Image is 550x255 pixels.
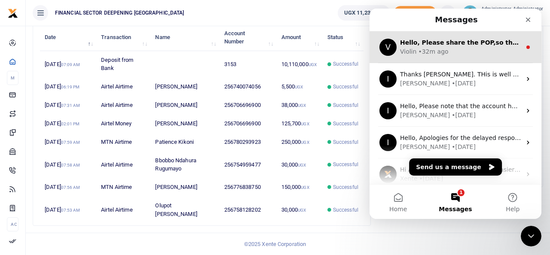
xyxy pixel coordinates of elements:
td: 30,000 [276,152,322,178]
td: [DATE] [40,51,96,78]
td: Patience Kikoni [150,133,219,152]
small: UGX [301,140,309,145]
span: Successful [333,101,358,109]
small: 07:58 AM [61,163,80,167]
td: Airtel Airtime [96,197,150,223]
img: logo-small [8,8,18,18]
td: MTN Airtime [96,178,150,197]
div: • [DATE] [82,102,106,111]
td: [DATE] [40,96,96,115]
small: 07:31 AM [61,103,80,108]
img: profile-user [462,5,478,21]
a: UGX 11,234,829 [338,5,390,21]
small: UGX [298,208,306,212]
small: UGX [301,121,309,126]
div: [PERSON_NAME] [31,70,80,79]
small: UGX [301,185,309,190]
td: [DATE] [40,133,96,152]
td: 10,110,000 [276,51,322,78]
iframe: Intercom live chat [370,9,541,219]
th: Date: activate to sort column descending [40,24,96,51]
a: profile-user Administrator Administrator Operations [462,5,543,21]
td: 125,700 [276,115,322,133]
small: 07:56 AM [61,185,80,190]
img: Profile image for Xente [10,157,27,174]
th: Account Number: activate to sort column ascending [219,24,276,51]
small: 02:01 PM [61,121,80,126]
iframe: Intercom live chat [521,226,541,246]
td: 250,000 [276,133,322,152]
span: Successful [333,83,358,91]
td: 256754959477 [219,152,276,178]
span: FINANCIAL SECTOR DEEPENING [GEOGRAPHIC_DATA] [52,9,187,17]
span: Successful [333,206,358,214]
div: [PERSON_NAME] [31,134,80,143]
span: UGX 11,234,829 [344,9,384,17]
th: Status: activate to sort column ascending [323,24,364,51]
td: Olupot [PERSON_NAME] [150,197,219,223]
td: Airtel Airtime [96,152,150,178]
td: 5,500 [276,78,322,96]
td: [DATE] [40,197,96,223]
li: Ac [7,217,18,231]
td: 256780293923 [219,133,276,152]
td: Airtel Airtime [96,78,150,96]
button: Help [115,176,172,210]
td: 30,000 [276,197,322,223]
div: • [DATE] [82,134,106,143]
span: Hello, Apologies for the delayed response. Please note that the account was credited [31,126,287,133]
span: Hello, Please note that the account has been credited [31,94,192,101]
small: UGX [298,103,306,108]
small: Administrator Administrator [481,6,543,13]
td: 256758128202 [219,197,276,223]
span: Successful [333,60,358,68]
td: 38,000 [276,96,322,115]
td: [PERSON_NAME] [150,178,219,197]
span: Hi Administrator,We've made it easier to get support! Use this chat to connect with our team in r... [31,158,492,164]
small: 07:59 AM [61,140,80,145]
th: Name: activate to sort column ascending [150,24,219,51]
td: MTN Airtime [96,133,150,152]
div: Violin [31,39,47,48]
th: Transaction: activate to sort column ascending [96,24,150,51]
td: [DATE] [40,115,96,133]
li: Toup your wallet [394,6,437,20]
td: [PERSON_NAME] [150,78,219,96]
td: 150,000 [276,178,322,197]
div: • [DATE] [82,70,106,79]
td: [PERSON_NAME] [150,96,219,115]
td: Airtel Airtime [96,96,150,115]
td: [PERSON_NAME] [150,115,219,133]
span: Successful [333,138,358,146]
span: Successful [333,161,358,168]
div: Xente [31,166,48,175]
div: • [DATE] [50,166,74,175]
td: 3153 [219,51,276,78]
td: 256706696900 [219,115,276,133]
td: [DATE] [40,78,96,96]
td: Bbobbo Ndahura Rugumayo [150,152,219,178]
div: [PERSON_NAME] [31,102,80,111]
small: UGX [295,85,303,89]
div: • 32m ago [49,39,79,48]
td: 256706696900 [219,96,276,115]
li: Wallet ballance [334,5,394,21]
td: Deposit from Bank [96,51,150,78]
td: [DATE] [40,152,96,178]
a: logo-small logo-large logo-large [8,9,18,16]
div: Profile image for Ibrahim [10,125,27,143]
span: Help [136,197,150,203]
button: Messages [57,176,114,210]
td: Airtel Money [96,115,150,133]
small: 07:09 AM [61,62,80,67]
span: Successful [333,183,358,191]
span: Hello, Please share the POP,so that this can be escalated to the finance team to action [31,30,325,37]
span: Thanks [PERSON_NAME]. THis is well noted. [31,62,162,69]
th: Amount: activate to sort column ascending [276,24,322,51]
small: UGX [309,62,317,67]
span: Home [20,197,37,203]
div: Profile image for Ibrahim [10,62,27,79]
